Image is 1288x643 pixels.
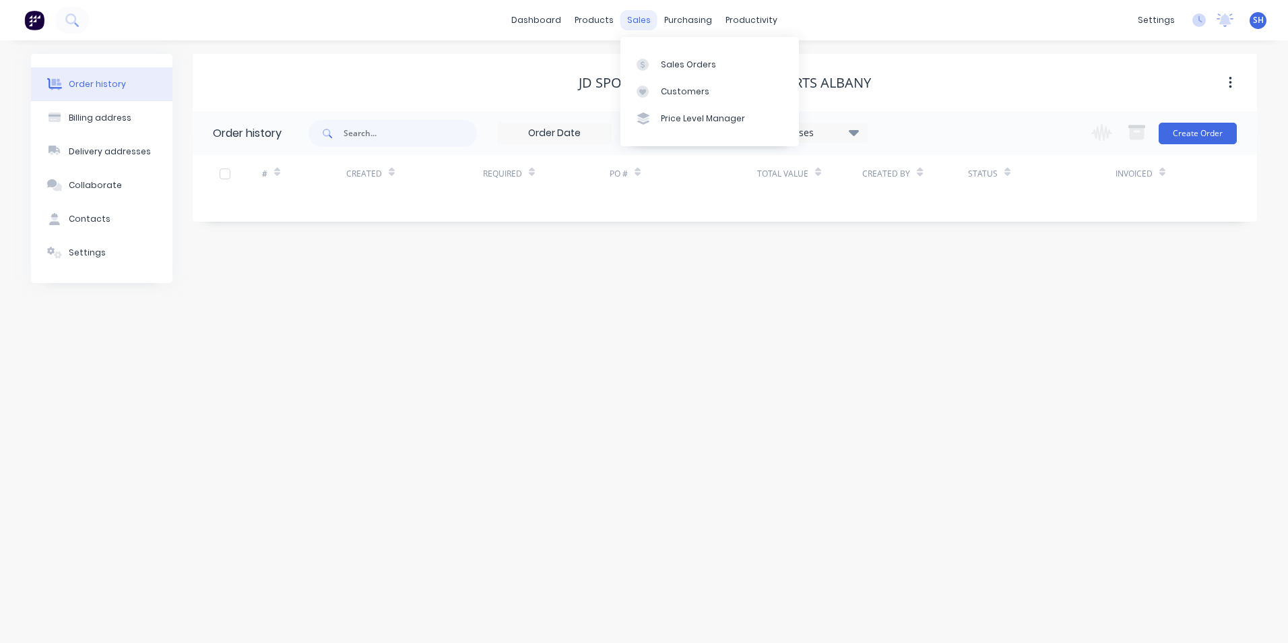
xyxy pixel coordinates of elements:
[620,78,799,105] a: Customers
[1159,123,1237,144] button: Create Order
[610,155,757,192] div: PO #
[661,113,745,125] div: Price Level Manager
[31,236,172,270] button: Settings
[862,168,910,180] div: Created By
[69,78,126,90] div: Order history
[213,125,282,142] div: Order history
[757,155,862,192] div: Total Value
[568,10,620,30] div: products
[1116,155,1200,192] div: Invoiced
[498,123,611,144] input: Order Date
[661,59,716,71] div: Sales Orders
[31,67,172,101] button: Order history
[31,169,172,202] button: Collaborate
[968,168,998,180] div: Status
[69,146,151,158] div: Delivery addresses
[661,86,709,98] div: Customers
[69,247,106,259] div: Settings
[719,10,784,30] div: productivity
[69,112,131,124] div: Billing address
[620,10,657,30] div: sales
[610,168,628,180] div: PO #
[620,105,799,132] a: Price Level Manager
[24,10,44,30] img: Factory
[31,135,172,169] button: Delivery addresses
[1116,168,1153,180] div: Invoiced
[1253,14,1264,26] span: SH
[657,10,719,30] div: purchasing
[757,168,808,180] div: Total Value
[262,155,346,192] div: #
[262,168,267,180] div: #
[31,101,172,135] button: Billing address
[968,155,1116,192] div: Status
[346,168,382,180] div: Created
[579,75,871,91] div: JD Sports Fashion NZ c/- JD Sports Albany
[620,51,799,78] a: Sales Orders
[69,179,122,191] div: Collaborate
[862,155,967,192] div: Created By
[344,120,477,147] input: Search...
[69,213,110,225] div: Contacts
[754,125,867,140] div: 22 Statuses
[346,155,483,192] div: Created
[505,10,568,30] a: dashboard
[483,168,522,180] div: Required
[31,202,172,236] button: Contacts
[483,155,610,192] div: Required
[1131,10,1182,30] div: settings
